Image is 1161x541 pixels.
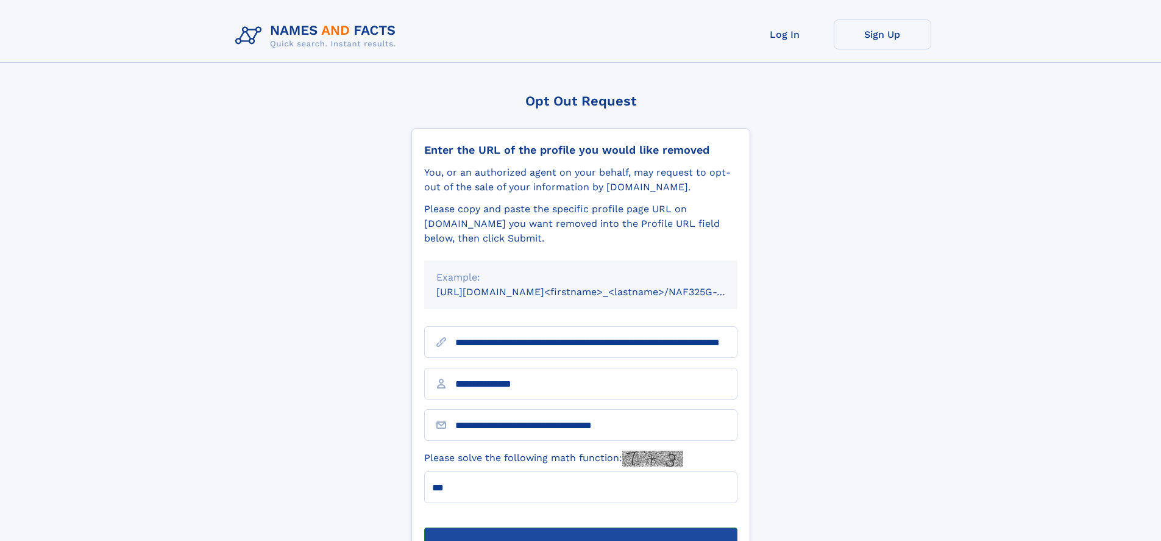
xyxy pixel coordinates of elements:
[834,20,931,49] a: Sign Up
[436,286,761,298] small: [URL][DOMAIN_NAME]<firstname>_<lastname>/NAF325G-xxxxxxxx
[736,20,834,49] a: Log In
[411,93,750,109] div: Opt Out Request
[424,143,737,157] div: Enter the URL of the profile you would like removed
[424,451,683,467] label: Please solve the following math function:
[424,165,737,195] div: You, or an authorized agent on your behalf, may request to opt-out of the sale of your informatio...
[230,20,406,52] img: Logo Names and Facts
[436,270,725,285] div: Example:
[424,202,737,246] div: Please copy and paste the specific profile page URL on [DOMAIN_NAME] you want removed into the Pr...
